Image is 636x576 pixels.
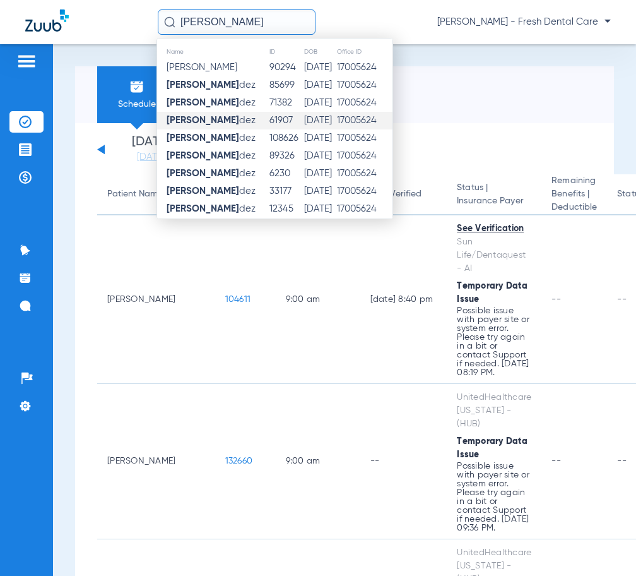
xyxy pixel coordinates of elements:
[167,116,239,125] strong: [PERSON_NAME]
[164,16,175,28] img: Search Icon
[269,76,303,94] td: 85699
[303,112,336,129] td: [DATE]
[336,200,392,218] td: 17005624
[25,9,69,32] img: Zuub Logo
[370,188,421,201] div: Last Verified
[303,129,336,147] td: [DATE]
[360,215,447,384] td: [DATE] 8:40 PM
[303,218,336,236] td: [DATE]
[551,457,561,465] span: --
[336,76,392,94] td: 17005624
[113,151,189,164] a: [DATE]
[269,94,303,112] td: 71382
[107,188,205,201] div: Patient Name
[167,116,256,125] span: dez
[336,94,392,112] td: 17005624
[167,63,237,72] span: [PERSON_NAME]
[303,59,336,76] td: [DATE]
[167,80,256,90] span: dez
[167,151,239,160] strong: [PERSON_NAME]
[167,133,256,143] span: dez
[303,76,336,94] td: [DATE]
[167,133,239,143] strong: [PERSON_NAME]
[457,462,531,532] p: Possible issue with payer site or system error. Please try again in a bit or contact Support if n...
[167,169,239,178] strong: [PERSON_NAME]
[158,9,315,35] input: Search for patients
[541,174,607,215] th: Remaining Benefits |
[336,129,392,147] td: 17005624
[457,236,531,275] div: Sun Life/Dentaquest - AI
[225,295,251,304] span: 104611
[269,59,303,76] td: 90294
[167,169,256,178] span: dez
[457,437,527,459] span: Temporary Data Issue
[269,129,303,147] td: 108626
[551,295,561,304] span: --
[457,282,527,304] span: Temporary Data Issue
[336,183,392,200] td: 17005624
[551,201,597,214] span: Deductible
[167,98,239,107] strong: [PERSON_NAME]
[303,165,336,183] td: [DATE]
[113,136,189,164] li: [DATE]
[107,98,167,111] span: Schedule
[97,215,215,384] td: [PERSON_NAME]
[157,45,269,59] th: Name
[457,391,531,431] div: UnitedHealthcare [US_STATE] - (HUB)
[303,94,336,112] td: [DATE]
[167,204,239,213] strong: [PERSON_NAME]
[16,54,37,69] img: hamburger-icon
[457,306,531,377] p: Possible issue with payer site or system error. Please try again in a bit or contact Support if n...
[167,186,256,196] span: dez
[129,79,144,94] img: Schedule
[336,45,392,59] th: Office ID
[269,165,303,183] td: 6230
[457,222,531,236] div: See Verification
[336,147,392,165] td: 17005624
[360,384,447,539] td: --
[167,151,256,160] span: dez
[457,195,531,208] span: Insurance Payer
[167,186,239,196] strong: [PERSON_NAME]
[167,98,256,107] span: dez
[370,188,437,201] div: Last Verified
[447,174,541,215] th: Status |
[269,112,303,129] td: 61907
[303,200,336,218] td: [DATE]
[437,16,611,28] span: [PERSON_NAME] - Fresh Dental Care
[303,183,336,200] td: [DATE]
[269,200,303,218] td: 12345
[303,45,336,59] th: DOB
[167,80,239,90] strong: [PERSON_NAME]
[276,384,360,539] td: 9:00 AM
[269,218,303,236] td: 71835
[167,204,256,213] span: dez
[97,384,215,539] td: [PERSON_NAME]
[107,188,163,201] div: Patient Name
[269,147,303,165] td: 89326
[269,45,303,59] th: ID
[336,112,392,129] td: 17005624
[336,165,392,183] td: 17005624
[276,215,360,384] td: 9:00 AM
[573,515,636,576] iframe: Chat Widget
[303,147,336,165] td: [DATE]
[225,457,253,465] span: 132660
[336,59,392,76] td: 17005624
[336,218,392,236] td: 17005624
[269,183,303,200] td: 33177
